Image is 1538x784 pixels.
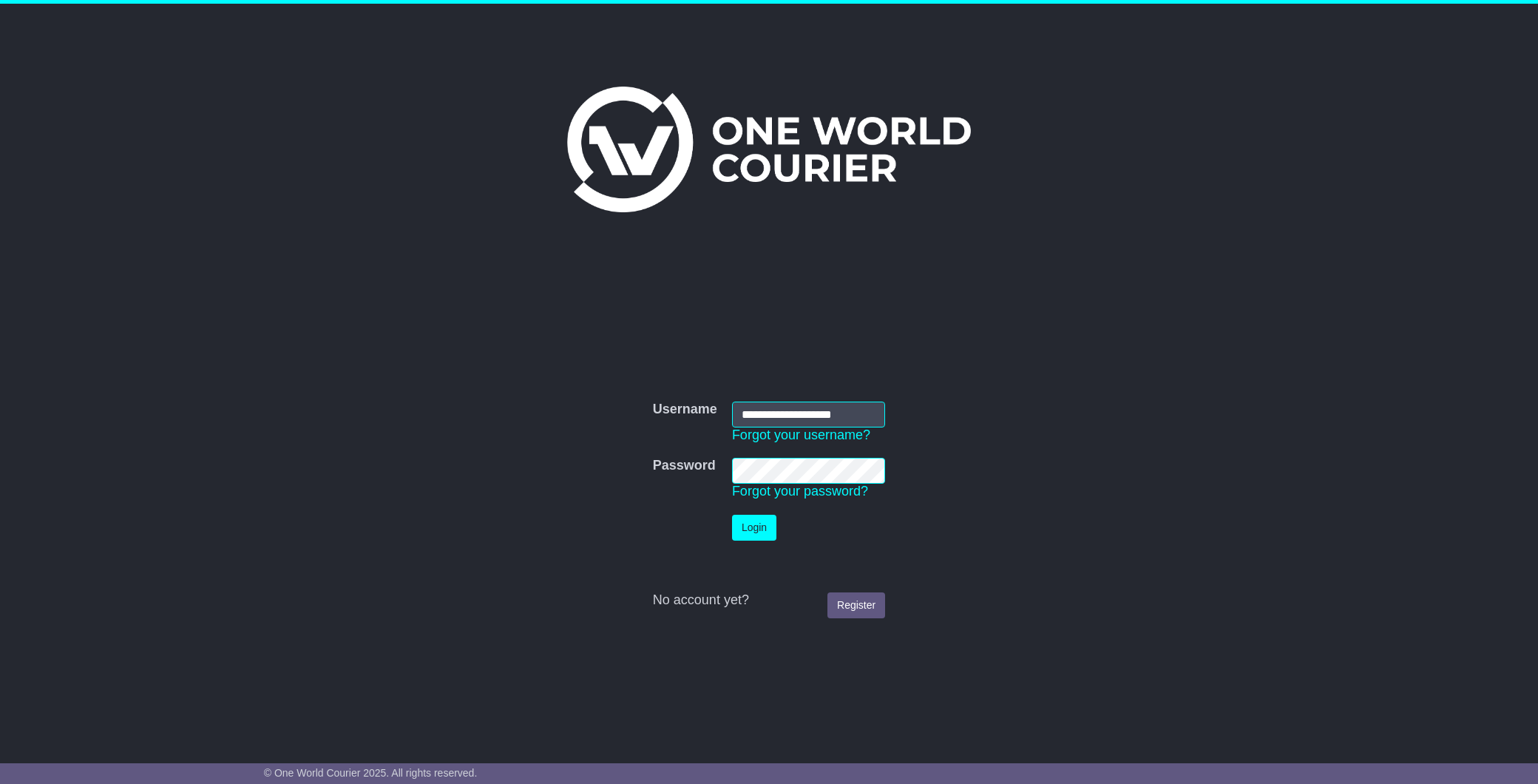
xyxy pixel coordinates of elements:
label: Password [653,458,716,474]
div: No account yet? [653,592,885,609]
button: Login [732,515,776,541]
span: © One World Courier 2025. All rights reserved. [264,767,478,779]
img: One World [567,87,971,212]
a: Forgot your username? [732,428,870,442]
a: Forgot your password? [732,484,868,499]
a: Register [827,592,885,618]
label: Username [653,402,717,418]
